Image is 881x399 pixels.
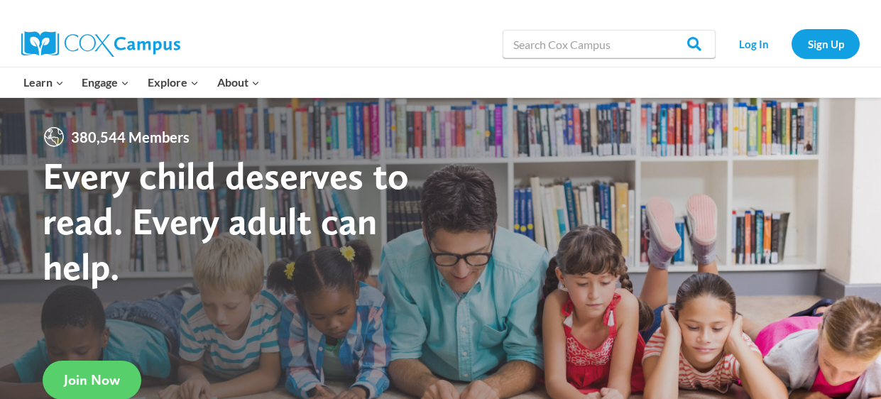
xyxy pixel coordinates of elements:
nav: Primary Navigation [14,67,268,97]
span: About [217,73,260,92]
span: Learn [23,73,64,92]
span: Join Now [64,371,120,388]
input: Search Cox Campus [503,30,716,58]
a: Log In [723,29,784,58]
a: Sign Up [792,29,860,58]
strong: Every child deserves to read. Every adult can help. [43,153,409,288]
span: 380,544 Members [65,126,195,148]
nav: Secondary Navigation [723,29,860,58]
span: Engage [82,73,129,92]
span: Explore [148,73,199,92]
img: Cox Campus [21,31,180,57]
